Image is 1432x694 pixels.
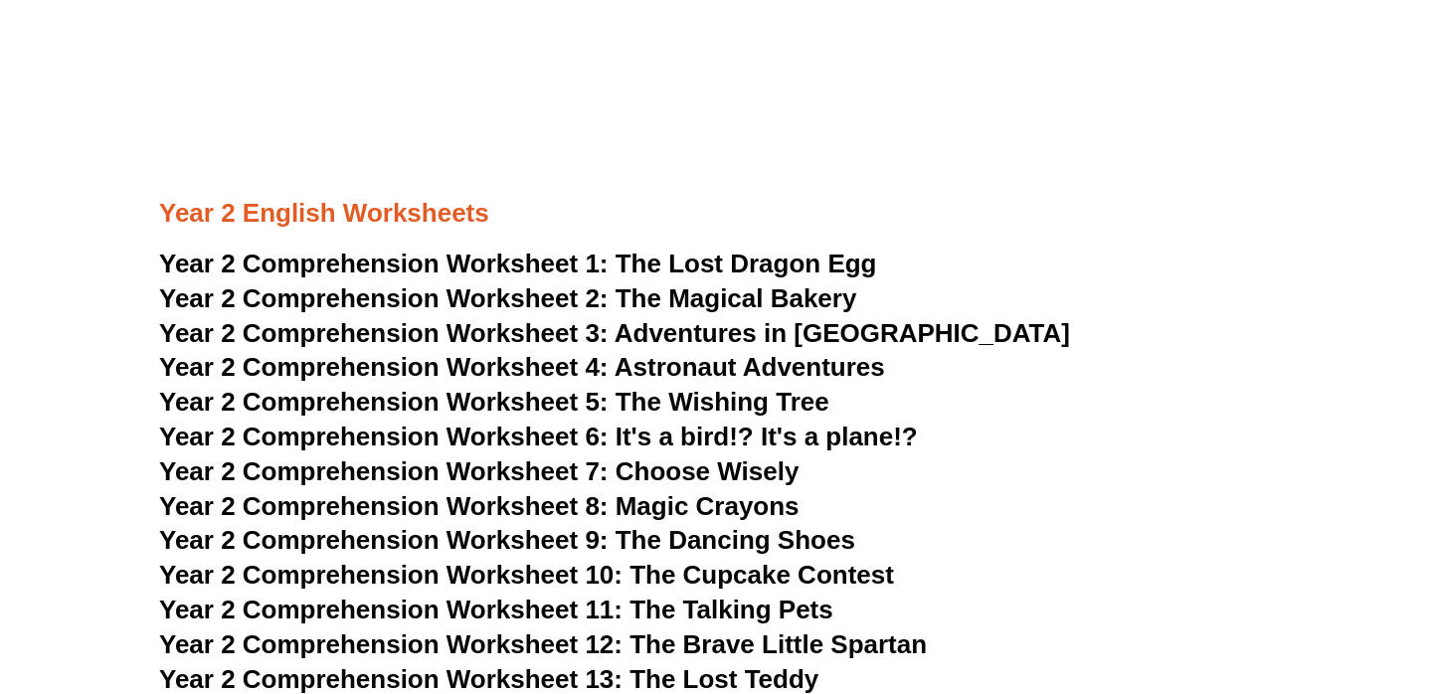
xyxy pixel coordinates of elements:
[616,456,800,486] span: Choose Wisely
[159,352,885,382] a: Year 2 Comprehension Worksheet 4: Astronaut Adventures
[159,249,876,278] a: Year 2 Comprehension Worksheet 1: The Lost Dragon Egg
[616,283,857,313] span: The Magical Bakery
[159,664,818,694] a: Year 2 Comprehension Worksheet 13: The Lost Teddy
[159,387,829,417] a: Year 2 Comprehension Worksheet 5: The Wishing Tree
[159,387,609,417] span: Year 2 Comprehension Worksheet 5:
[159,283,856,313] a: Year 2 Comprehension Worksheet 2: The Magical Bakery
[159,629,927,659] a: Year 2 Comprehension Worksheet 12: The Brave Little Spartan
[159,491,800,521] a: Year 2 Comprehension Worksheet 8: Magic Crayons
[159,456,799,486] a: Year 2 Comprehension Worksheet 7: Choose Wisely
[159,249,609,278] span: Year 2 Comprehension Worksheet 1:
[159,352,609,382] span: Year 2 Comprehension Worksheet 4:
[159,456,609,486] span: Year 2 Comprehension Worksheet 7:
[159,130,1273,231] h3: Year 2 English Worksheets
[159,283,609,313] span: Year 2 Comprehension Worksheet 2:
[615,352,885,382] span: Astronaut Adventures
[1333,599,1432,694] iframe: Chat Widget
[159,560,894,590] a: Year 2 Comprehension Worksheet 10: The Cupcake Contest
[159,318,1070,348] a: Year 2 Comprehension Worksheet 3: Adventures in [GEOGRAPHIC_DATA]
[159,318,609,348] span: Year 2 Comprehension Worksheet 3:
[616,249,877,278] span: The Lost Dragon Egg
[159,525,855,555] a: Year 2 Comprehension Worksheet 9: The Dancing Shoes
[615,318,1070,348] span: Adventures in [GEOGRAPHIC_DATA]
[159,595,833,624] a: Year 2 Comprehension Worksheet 11: The Talking Pets
[616,387,829,417] span: The Wishing Tree
[159,422,918,451] a: Year 2 Comprehension Worksheet 6: It's a bird!? It's a plane!?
